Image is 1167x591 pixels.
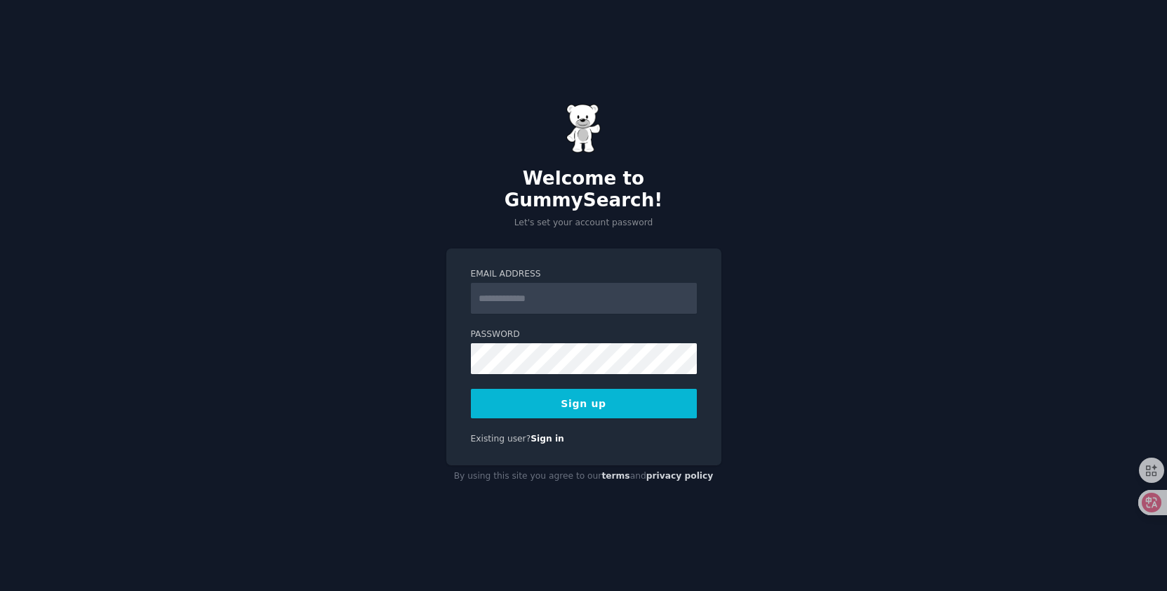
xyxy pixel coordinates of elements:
[471,434,531,444] span: Existing user?
[471,328,697,341] label: Password
[601,471,629,481] a: terms
[566,104,601,153] img: Gummy Bear
[646,471,714,481] a: privacy policy
[446,465,721,488] div: By using this site you agree to our and
[471,389,697,418] button: Sign up
[446,217,721,230] p: Let's set your account password
[446,168,721,212] h2: Welcome to GummySearch!
[471,268,697,281] label: Email Address
[531,434,564,444] a: Sign in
